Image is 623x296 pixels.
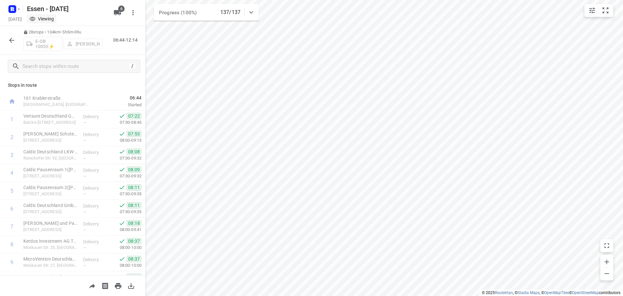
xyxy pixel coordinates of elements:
p: Delivery [83,185,107,191]
p: MicroVention Deutschland GmbH(Michaela Dennhoven) [23,256,78,262]
div: Progress (100%)137/137 [154,4,259,21]
p: 137/137 [220,8,240,16]
p: Moskauer Str. 25, Düsseldorf [23,244,78,251]
div: / [129,63,136,70]
svg: Done [119,148,125,155]
span: — [83,227,86,232]
span: Print shipping labels [99,282,112,289]
button: Map settings [586,4,599,17]
p: 161 Krablerstraße [23,95,91,101]
p: Stops in route [8,82,138,89]
svg: Done [119,113,125,119]
p: 07:30-08:45 [109,119,141,126]
p: Caldic Pausenraum 2(Dana Brostowicz) [23,184,78,191]
div: You are currently in view mode. To make any changes, go to edit project. [29,16,54,22]
svg: Done [119,220,125,226]
a: Routetitan [495,290,513,295]
p: Caldic Deutschland GmbH(Dana Brostowicz) [23,202,78,209]
p: 08:00-09:41 [109,226,141,233]
svg: Done [119,238,125,244]
div: 9 [10,259,13,265]
span: Download route [125,282,138,289]
p: Caldic Pausenraum 1(Dana Brostowicz) [23,166,78,173]
p: Am Karlshof 10, Düsseldorf [23,209,78,215]
p: 07:30-09:32 [109,173,141,179]
svg: Done [119,184,125,191]
p: 28 stops • 104km • 5h5m [23,29,103,35]
a: OpenMapTiles [544,290,569,295]
p: Erkrather Str. 234a, Düsseldorf [23,226,78,233]
span: — [83,174,86,179]
span: 08:37 [127,256,141,262]
span: 6 [118,6,125,12]
p: 08:00-09:13 [109,137,141,144]
div: 7 [10,224,13,230]
p: Hartmann, Mathias und Partner(Tina Jacobs) [23,220,78,226]
p: Delivery [83,203,107,209]
p: SEMTRIX GmbH - Düsseldorf(Jan Kuhl) [23,274,78,280]
svg: Done [119,166,125,173]
span: 07:22 [127,113,141,119]
div: 4 [10,170,13,176]
svg: Done [119,274,125,280]
div: 5 [10,188,13,194]
span: Print route [112,282,125,289]
p: Ronsdorfer Str. 92, Düsseldorf [23,155,78,161]
div: 6 [10,206,13,212]
p: Grafenberger Allee 337b, Düsseldorf [23,137,78,144]
span: 08:55 [127,274,141,280]
p: Am Karlshof 10, Düsseldorf [23,191,78,197]
span: — [83,156,86,161]
p: 07:30-09:35 [109,191,141,197]
span: — [83,245,86,250]
p: 07:30-09:35 [109,209,141,215]
span: — [83,210,86,214]
p: 07:30-09:32 [109,155,141,161]
svg: Done [119,202,125,209]
span: 08:09 [127,166,141,173]
p: Verisure Deutschland GmbH(Marlien Engling) [23,113,78,119]
div: small contained button group [584,4,613,17]
span: — [83,263,86,268]
p: Started [99,102,141,108]
button: Fit zoom [599,4,612,17]
p: Delivery [83,131,107,138]
p: Delivery [83,221,107,227]
svg: Done [119,131,125,137]
button: 6 [111,6,124,19]
p: Moskauer Str. 27, Düsseldorf [23,262,78,269]
a: OpenStreetMap [572,290,599,295]
p: Am Karlshof 10, Düsseldorf [23,173,78,179]
span: • [73,30,74,34]
span: — [83,138,86,143]
svg: Done [119,256,125,262]
p: Delivery [83,274,107,281]
span: Progress (100%) [159,10,197,16]
span: — [83,192,86,197]
p: Delivery [83,149,107,156]
div: 2 [10,134,13,140]
span: 39u [74,30,81,34]
span: 08:18 [127,220,141,226]
li: © 2025 , © , © © contributors [482,290,620,295]
span: Share route [86,282,99,289]
p: 08:00-10:00 [109,262,141,269]
p: Kerdos Investment-AG TGV(Moritz Counil) [23,238,78,244]
span: 06:44 [99,95,141,101]
div: 3 [10,152,13,158]
p: [GEOGRAPHIC_DATA], [GEOGRAPHIC_DATA] [23,101,91,108]
p: Delivery [83,167,107,174]
p: Delivery [83,238,107,245]
div: 8 [10,241,13,248]
p: 06:44-12:14 [113,37,140,44]
span: 08:11 [127,184,141,191]
p: HSMV - Hansen Schotenroehr Müller Voets Partnerschaftsgesellschaft mbB(Beate Koch) [23,131,78,137]
span: 07:53 [127,131,141,137]
p: Balcke-Dürr-Allee 2, Ratingen [23,119,78,126]
p: Caldic Deutschland LKW-Zufahrt Tor 4(Dana Brostowicz) [23,148,78,155]
span: 08:11 [127,202,141,209]
p: Delivery [83,256,107,263]
p: Delivery [83,113,107,120]
div: 1 [10,116,13,122]
span: 08:08 [127,148,141,155]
